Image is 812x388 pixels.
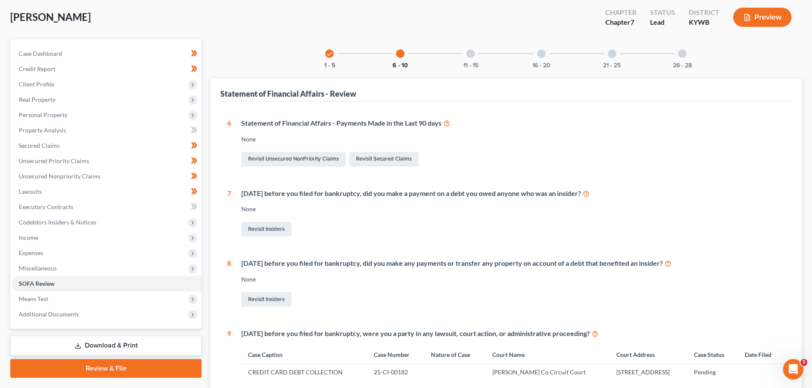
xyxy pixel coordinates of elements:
span: SOFA Review [19,280,55,287]
a: Credit Report [12,61,202,77]
a: Unsecured Nonpriority Claims [12,169,202,184]
button: 16 - 20 [532,63,550,69]
div: KYWB [689,17,720,27]
div: [DATE] before you filed for bankruptcy, did you make a payment on a debt you owed anyone who was ... [241,189,785,198]
a: Review & File [10,359,202,378]
th: Court Name [485,345,610,364]
div: Chapter [605,17,636,27]
a: Revisit Unsecured NonPriority Claims [241,152,346,167]
i: check [327,51,332,57]
a: Case Dashboard [12,46,202,61]
span: 7 [630,18,634,26]
span: Secured Claims [19,142,60,149]
span: Unsecured Nonpriority Claims [19,172,100,180]
span: 5 [800,359,807,366]
a: Executory Contracts [12,199,202,215]
span: Client Profile [19,80,54,88]
th: Case Caption [241,345,367,364]
iframe: Intercom live chat [783,359,803,379]
div: Statement of Financial Affairs - Payments Made in the Last 90 days [241,118,785,128]
div: 8 [227,259,231,308]
span: Income [19,234,38,241]
td: Pending [687,364,738,380]
div: None [241,275,785,284]
div: Statement of Financial Affairs - Review [220,89,356,99]
div: District [689,8,720,17]
span: Case Dashboard [19,50,62,57]
span: Miscellaneous [19,264,57,272]
div: [DATE] before you filed for bankruptcy, did you make any payments or transfer any property on acc... [241,259,785,268]
a: Download & Print [10,336,202,356]
th: Date Filed [738,345,785,364]
td: 25-CI-00182 [367,364,424,380]
a: SOFA Review [12,276,202,291]
a: Lawsuits [12,184,202,199]
td: CREDIT CARD DEBT COLLECTION [241,364,367,380]
div: None [241,135,785,144]
span: Codebtors Insiders & Notices [19,218,96,226]
span: Unsecured Priority Claims [19,157,89,164]
span: [PERSON_NAME] [10,11,91,23]
a: Revisit Insiders [241,222,292,236]
button: 6 - 10 [393,63,408,69]
button: 1 - 5 [324,63,335,69]
a: Revisit Secured Claims [349,152,419,167]
div: 6 [227,118,231,168]
a: Revisit Insiders [241,292,292,307]
span: Expenses [19,249,43,256]
span: Real Property [19,96,55,103]
button: Preview [733,8,792,27]
span: Means Test [19,295,48,302]
div: Chapter [605,8,636,17]
button: 26 - 28 [673,63,692,69]
td: [PERSON_NAME] Co Circuit Court [485,364,610,380]
div: [DATE] before you filed for bankruptcy, were you a party in any lawsuit, court action, or adminis... [241,329,785,339]
div: None [241,205,785,213]
a: Unsecured Priority Claims [12,153,202,169]
span: Executory Contracts [19,203,73,210]
th: Case Status [687,345,738,364]
a: Secured Claims [12,138,202,153]
th: Court Address [610,345,687,364]
span: Additional Documents [19,310,79,318]
span: Lawsuits [19,188,42,195]
td: [STREET_ADDRESS] [610,364,687,380]
th: Case Number [367,345,424,364]
th: Nature of Case [424,345,485,364]
div: Lead [650,17,675,27]
div: 7 [227,189,231,239]
span: Personal Property [19,111,67,118]
span: Property Analysis [19,126,66,134]
button: 21 - 25 [603,63,621,69]
div: Status [650,8,675,17]
a: Property Analysis [12,123,202,138]
button: 11 - 15 [463,63,478,69]
span: Credit Report [19,65,55,72]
